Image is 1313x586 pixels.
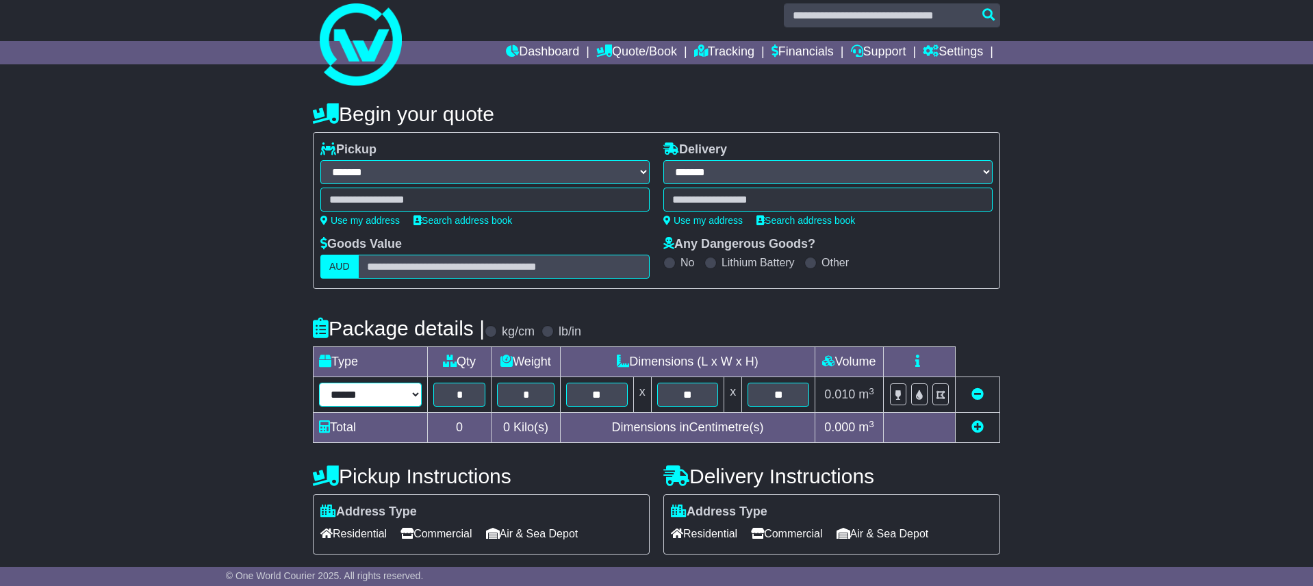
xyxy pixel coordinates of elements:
label: kg/cm [502,324,535,340]
a: Use my address [320,215,400,226]
td: Volume [815,347,883,377]
span: 0.010 [824,387,855,401]
span: Commercial [400,523,472,544]
a: Support [851,41,906,64]
td: Dimensions (L x W x H) [560,347,815,377]
a: Dashboard [506,41,579,64]
td: x [633,377,651,413]
span: 0 [503,420,510,434]
a: Add new item [971,420,984,434]
label: Address Type [320,505,417,520]
span: Residential [671,523,737,544]
label: lb/in [559,324,581,340]
a: Use my address [663,215,743,226]
td: x [724,377,742,413]
label: No [680,256,694,269]
td: Dimensions in Centimetre(s) [560,413,815,443]
a: Financials [772,41,834,64]
span: Residential [320,523,387,544]
label: Delivery [663,142,727,157]
sup: 3 [869,419,874,429]
label: Address Type [671,505,767,520]
span: Air & Sea Depot [486,523,578,544]
span: m [858,420,874,434]
label: Lithium Battery [722,256,795,269]
label: Goods Value [320,237,402,252]
sup: 3 [869,386,874,396]
h4: Begin your quote [313,103,1000,125]
span: © One World Courier 2025. All rights reserved. [226,570,424,581]
td: Type [314,347,428,377]
a: Settings [923,41,983,64]
h4: Pickup Instructions [313,465,650,487]
td: Kilo(s) [492,413,561,443]
label: Other [821,256,849,269]
a: Tracking [694,41,754,64]
span: m [858,387,874,401]
label: AUD [320,255,359,279]
a: Quote/Book [596,41,677,64]
a: Search address book [413,215,512,226]
a: Search address book [756,215,855,226]
a: Remove this item [971,387,984,401]
td: Total [314,413,428,443]
label: Pickup [320,142,377,157]
td: Weight [492,347,561,377]
span: 0.000 [824,420,855,434]
label: Any Dangerous Goods? [663,237,815,252]
td: Qty [428,347,492,377]
h4: Package details | [313,317,485,340]
h4: Delivery Instructions [663,465,1000,487]
td: 0 [428,413,492,443]
span: Commercial [751,523,822,544]
span: Air & Sea Depot [837,523,929,544]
